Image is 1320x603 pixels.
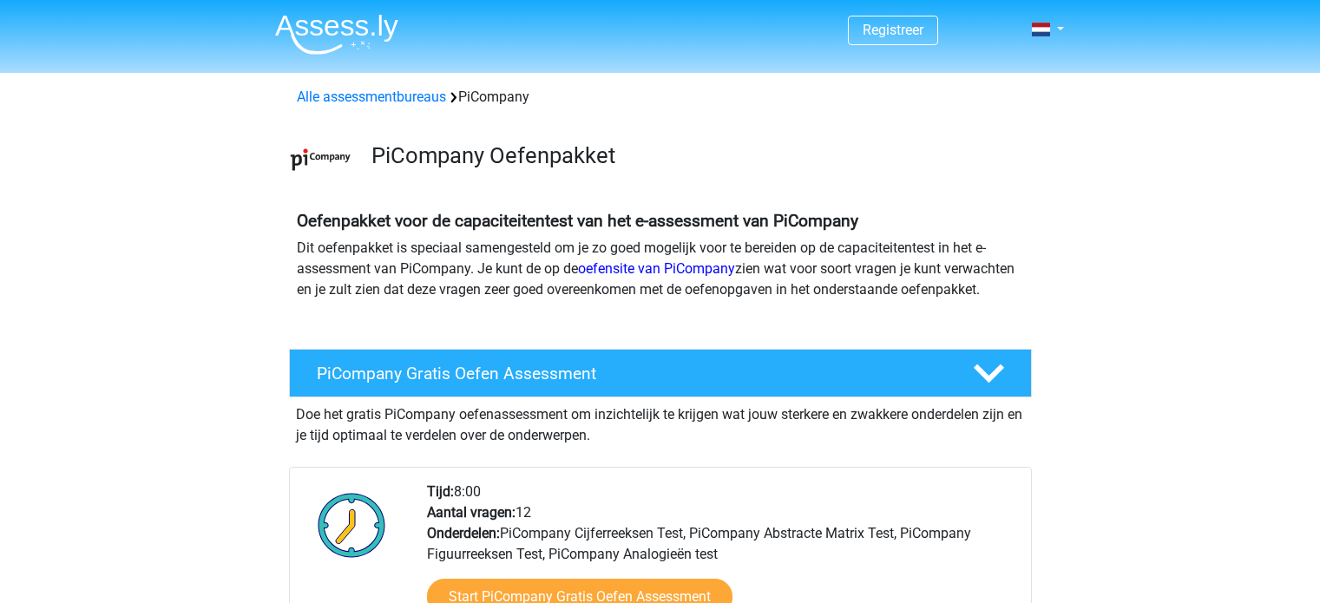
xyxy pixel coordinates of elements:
[282,349,1039,397] a: PiCompany Gratis Oefen Assessment
[578,260,735,277] a: oefensite van PiCompany
[427,504,516,521] b: Aantal vragen:
[297,211,858,231] b: Oefenpakket voor de capaciteitentest van het e-assessment van PiCompany
[297,88,446,105] a: Alle assessmentbureaus
[290,128,351,190] img: picompany.png
[863,22,923,38] a: Registreer
[317,364,945,383] h4: PiCompany Gratis Oefen Assessment
[308,482,396,568] img: Klok
[297,238,1024,300] p: Dit oefenpakket is speciaal samengesteld om je zo goed mogelijk voor te bereiden op de capaciteit...
[290,87,1031,108] div: PiCompany
[371,142,1018,169] h3: PiCompany Oefenpakket
[427,483,454,500] b: Tijd:
[427,525,500,541] b: Onderdelen:
[289,397,1032,446] div: Doe het gratis PiCompany oefenassessment om inzichtelijk te krijgen wat jouw sterkere en zwakkere...
[275,14,398,55] img: Assessly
